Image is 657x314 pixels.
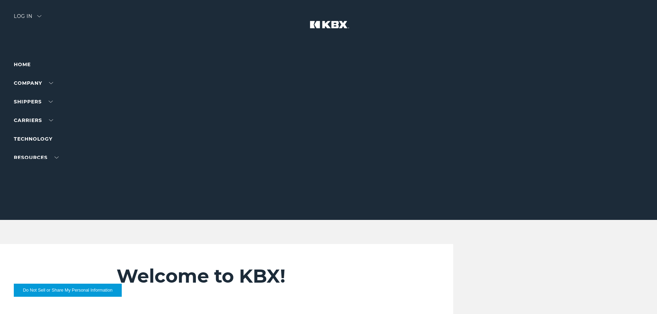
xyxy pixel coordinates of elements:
button: Do Not Sell or Share My Personal Information [14,284,122,297]
a: Home [14,61,31,68]
h2: Welcome to KBX! [117,265,412,287]
img: kbx logo [303,14,355,44]
a: Company [14,80,53,86]
a: Carriers [14,117,53,123]
div: Log in [14,14,41,24]
a: RESOURCES [14,154,59,161]
img: arrow [37,15,41,17]
a: SHIPPERS [14,99,53,105]
a: Technology [14,136,52,142]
